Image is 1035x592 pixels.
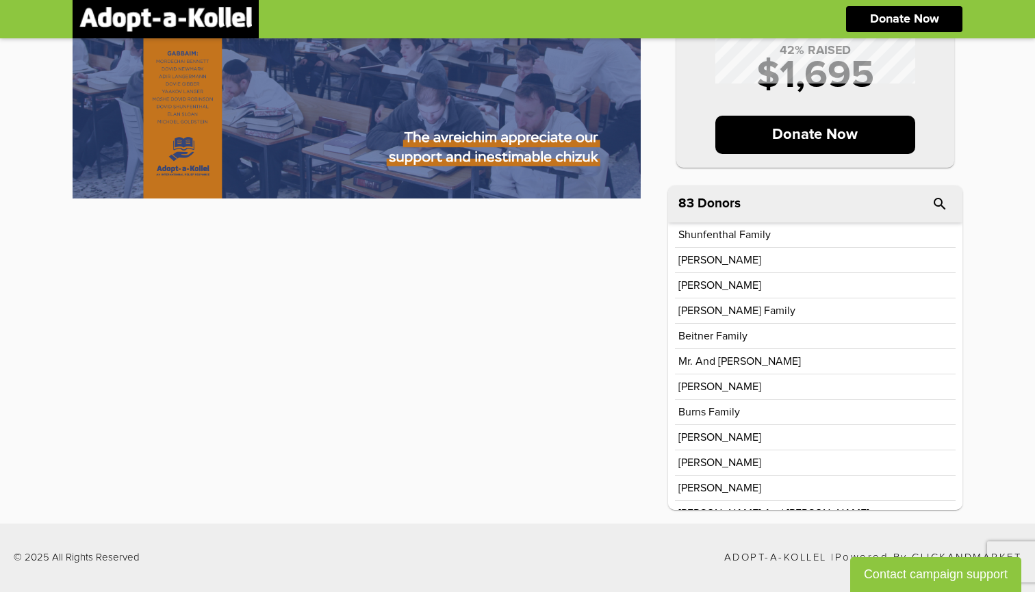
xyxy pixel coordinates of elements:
p: Mr. and [PERSON_NAME] [678,356,801,367]
p: Shunfenthal Family [678,229,771,240]
p: [PERSON_NAME] Family [678,305,795,316]
p: [PERSON_NAME] and [PERSON_NAME] [678,508,869,519]
p: [PERSON_NAME] [678,381,761,392]
p: Adopt-a-Kollel | [724,552,1022,563]
p: Donors [698,197,741,210]
button: Contact campaign support [850,557,1021,592]
span: 83 [678,197,694,210]
p: Donate Now [715,116,916,154]
span: Powered by [835,552,908,563]
p: Burns Family [678,407,740,417]
i: search [932,196,948,212]
a: ClickandMarket [912,552,1021,563]
p: [PERSON_NAME] [678,482,761,493]
img: logonobg.png [79,7,252,31]
p: [PERSON_NAME] [678,457,761,468]
p: [PERSON_NAME] [678,280,761,291]
p: © 2025 All Rights Reserved [14,552,140,563]
p: [PERSON_NAME] [678,255,761,266]
p: [PERSON_NAME] [678,432,761,443]
p: Donate Now [870,13,939,25]
p: Beitner Family [678,331,747,342]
